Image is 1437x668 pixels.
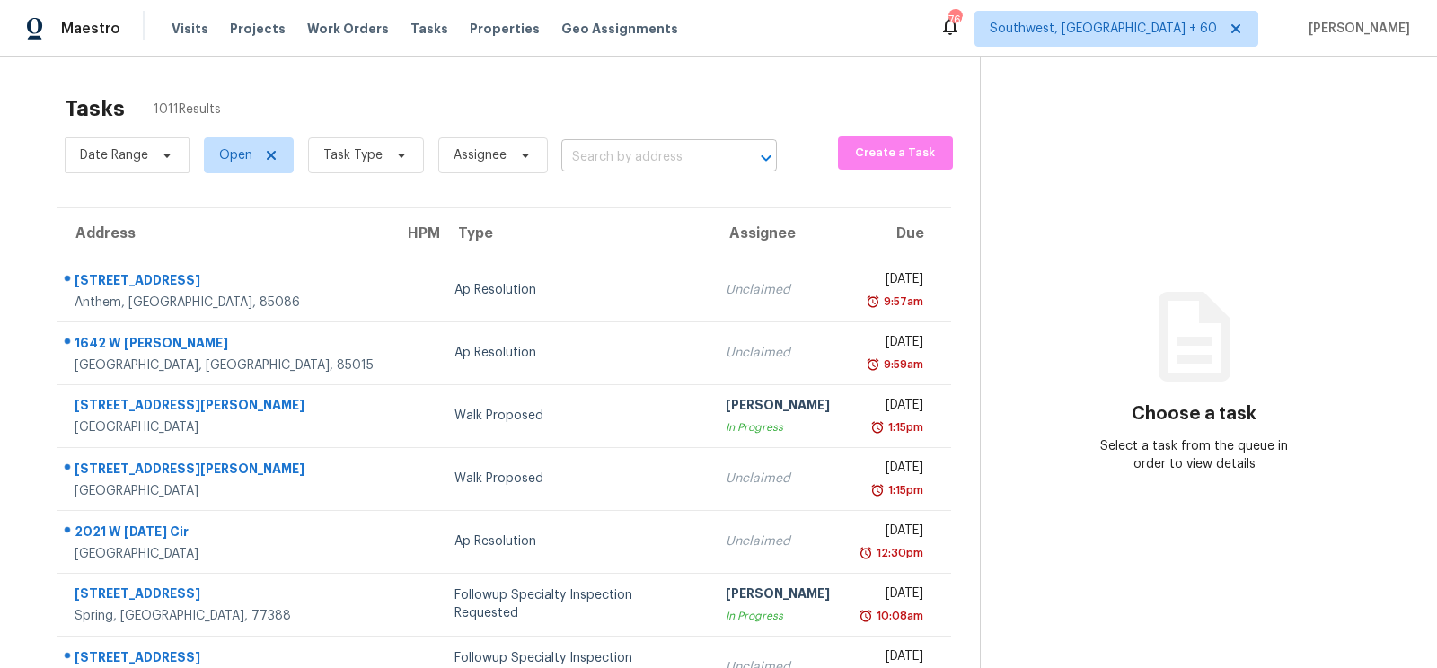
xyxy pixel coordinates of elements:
[75,482,375,500] div: [GEOGRAPHIC_DATA]
[454,407,697,425] div: Walk Proposed
[75,294,375,312] div: Anthem, [GEOGRAPHIC_DATA], 85086
[726,281,830,299] div: Unclaimed
[230,20,286,38] span: Projects
[65,100,125,118] h2: Tasks
[859,522,923,544] div: [DATE]
[885,418,923,436] div: 1:15pm
[847,143,944,163] span: Create a Task
[561,20,678,38] span: Geo Assignments
[75,418,375,436] div: [GEOGRAPHIC_DATA]
[454,470,697,488] div: Walk Proposed
[323,146,383,164] span: Task Type
[948,11,961,29] div: 766
[859,607,873,625] img: Overdue Alarm Icon
[726,344,830,362] div: Unclaimed
[866,293,880,311] img: Overdue Alarm Icon
[873,607,923,625] div: 10:08am
[75,545,375,563] div: [GEOGRAPHIC_DATA]
[726,532,830,550] div: Unclaimed
[726,470,830,488] div: Unclaimed
[454,344,697,362] div: Ap Resolution
[154,101,221,119] span: 1011 Results
[470,20,540,38] span: Properties
[57,208,390,259] th: Address
[1132,405,1256,423] h3: Choose a task
[880,293,923,311] div: 9:57am
[859,459,923,481] div: [DATE]
[859,270,923,293] div: [DATE]
[990,20,1217,38] span: Southwest, [GEOGRAPHIC_DATA] + 60
[307,20,389,38] span: Work Orders
[75,584,375,607] div: [STREET_ADDRESS]
[726,418,830,436] div: In Progress
[866,356,880,374] img: Overdue Alarm Icon
[726,396,830,418] div: [PERSON_NAME]
[75,523,375,545] div: 2021 W [DATE] Cir
[75,334,375,356] div: 1642 W [PERSON_NAME]
[1088,437,1301,473] div: Select a task from the queue in order to view details
[75,356,375,374] div: [GEOGRAPHIC_DATA], [GEOGRAPHIC_DATA], 85015
[838,136,953,170] button: Create a Task
[75,271,375,294] div: [STREET_ADDRESS]
[1301,20,1410,38] span: [PERSON_NAME]
[454,281,697,299] div: Ap Resolution
[870,418,885,436] img: Overdue Alarm Icon
[172,20,208,38] span: Visits
[885,481,923,499] div: 1:15pm
[754,145,779,171] button: Open
[859,396,923,418] div: [DATE]
[726,584,830,607] div: [PERSON_NAME]
[859,544,873,562] img: Overdue Alarm Icon
[80,146,148,164] span: Date Range
[870,481,885,499] img: Overdue Alarm Icon
[561,144,727,171] input: Search by address
[859,584,923,607] div: [DATE]
[75,460,375,482] div: [STREET_ADDRESS][PERSON_NAME]
[726,607,830,625] div: In Progress
[454,532,697,550] div: Ap Resolution
[440,208,711,259] th: Type
[61,20,120,38] span: Maestro
[410,22,448,35] span: Tasks
[390,208,440,259] th: HPM
[859,333,923,356] div: [DATE]
[75,396,375,418] div: [STREET_ADDRESS][PERSON_NAME]
[454,146,507,164] span: Assignee
[219,146,252,164] span: Open
[873,544,923,562] div: 12:30pm
[711,208,844,259] th: Assignee
[75,607,375,625] div: Spring, [GEOGRAPHIC_DATA], 77388
[844,208,951,259] th: Due
[880,356,923,374] div: 9:59am
[454,586,697,622] div: Followup Specialty Inspection Requested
